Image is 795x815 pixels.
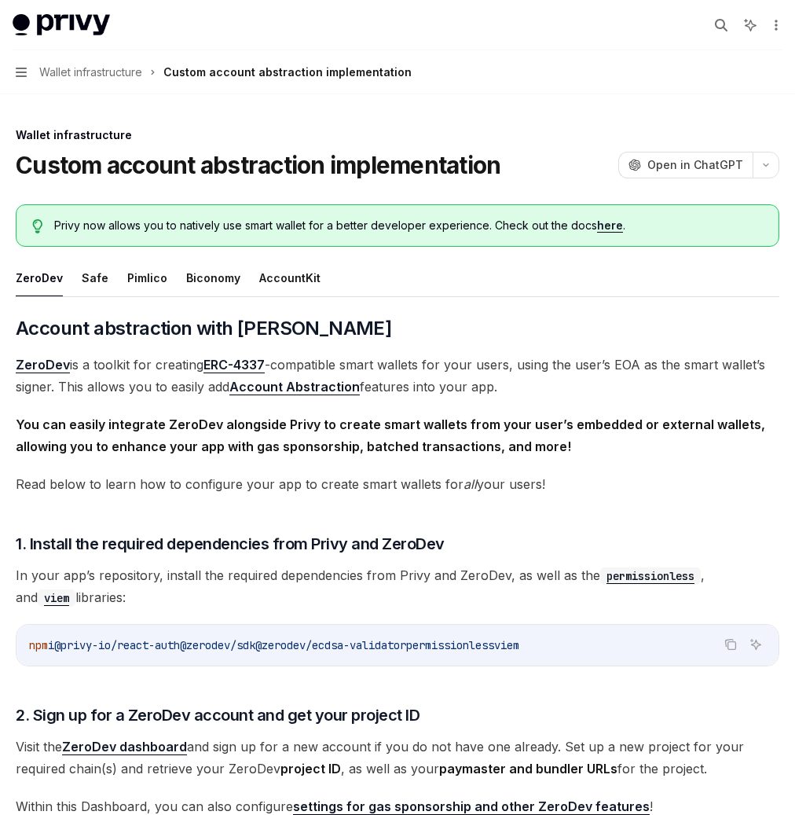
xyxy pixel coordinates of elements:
[746,634,766,655] button: Ask AI
[16,354,779,398] span: is a toolkit for creating -compatible smart wallets for your users, using the user’s EOA as the s...
[62,739,187,755] a: ZeroDev dashboard
[163,63,412,82] div: Custom account abstraction implementation
[439,761,617,776] strong: paymaster and bundler URLs
[597,218,623,233] a: here
[16,533,445,555] span: 1. Install the required dependencies from Privy and ZeroDev
[618,152,753,178] button: Open in ChatGPT
[229,379,360,395] a: Account Abstraction
[720,634,741,655] button: Copy the contents from the code block
[82,259,108,296] button: Safe
[16,316,391,341] span: Account abstraction with [PERSON_NAME]
[767,14,782,36] button: More actions
[600,567,701,583] a: permissionless
[38,589,75,605] a: viem
[39,63,142,82] span: Wallet infrastructure
[13,14,110,36] img: light logo
[16,704,419,726] span: 2. Sign up for a ZeroDev account and get your project ID
[16,357,70,373] a: ZeroDev
[32,219,43,233] svg: Tip
[16,417,765,454] strong: You can easily integrate ZeroDev alongside Privy to create smart wallets from your user’s embedde...
[54,638,180,652] span: @privy-io/react-auth
[16,127,779,143] div: Wallet infrastructure
[293,798,650,815] a: settings for gas sponsorship and other ZeroDev features
[48,638,54,652] span: i
[494,638,519,652] span: viem
[54,218,763,233] span: Privy now allows you to natively use smart wallet for a better developer experience. Check out th...
[127,259,167,296] button: Pimlico
[203,357,265,373] a: ERC-4337
[463,476,477,492] em: all
[16,151,500,179] h1: Custom account abstraction implementation
[280,761,341,776] strong: project ID
[259,259,321,296] button: AccountKit
[255,638,406,652] span: @zerodev/ecdsa-validator
[406,638,494,652] span: permissionless
[38,589,75,607] code: viem
[600,567,701,585] code: permissionless
[16,473,779,495] span: Read below to learn how to configure your app to create smart wallets for your users!
[647,157,743,173] span: Open in ChatGPT
[16,564,779,608] span: In your app’s repository, install the required dependencies from Privy and ZeroDev, as well as th...
[186,259,240,296] button: Biconomy
[180,638,255,652] span: @zerodev/sdk
[29,638,48,652] span: npm
[62,739,187,754] strong: ZeroDev dashboard
[16,736,779,780] span: Visit the and sign up for a new account if you do not have one already. Set up a new project for ...
[16,259,63,296] button: ZeroDev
